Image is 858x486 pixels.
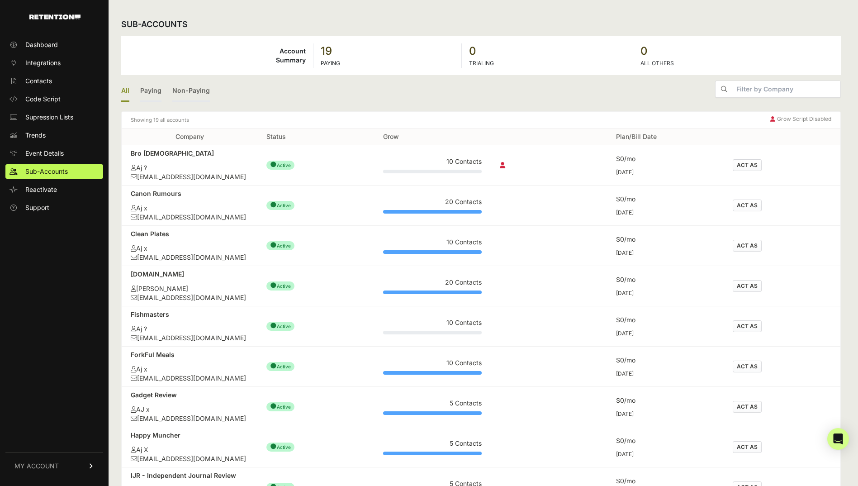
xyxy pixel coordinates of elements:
[25,149,64,158] span: Event Details
[25,185,57,194] span: Reactivate
[131,431,248,440] div: Happy Muncher
[383,170,482,173] div: Plan Usage: 0%
[383,250,482,254] div: Plan Usage: 6540%
[266,281,294,291] span: Active
[5,146,103,161] a: Event Details
[270,321,277,330] span: ●
[383,278,482,287] div: 20 Contacts
[640,44,834,58] strong: 0
[5,452,103,480] a: MY ACCOUNT
[383,238,482,247] div: 10 Contacts
[131,293,248,302] div: [EMAIL_ADDRESS][DOMAIN_NAME]
[270,160,277,169] span: ●
[25,167,68,176] span: Sub-Accounts
[616,476,715,486] div: $0/mo
[383,399,482,408] div: 5 Contacts
[383,331,482,334] div: Plan Usage: 0%
[616,154,715,163] div: $0/mo
[131,213,248,222] div: [EMAIL_ADDRESS][DOMAIN_NAME]
[733,240,762,252] button: ACT AS
[374,129,491,145] th: Grow
[607,129,724,145] th: Plan/Bill Date
[616,195,715,204] div: $0/mo
[616,209,715,216] div: [DATE]
[25,131,46,140] span: Trends
[5,182,103,197] a: Reactivate
[25,76,52,86] span: Contacts
[172,81,210,102] a: Non-Paying
[25,58,61,67] span: Integrations
[25,95,61,104] span: Code Script
[616,396,715,405] div: $0/mo
[270,200,277,209] span: ●
[616,451,715,458] div: [DATE]
[270,361,277,370] span: ●
[121,18,188,31] h2: Sub-accounts
[131,365,248,374] div: Aj x
[733,320,762,332] button: ACT AS
[266,443,294,452] span: Active
[733,81,840,97] input: Filter by Company
[5,128,103,143] a: Trends
[131,350,248,359] div: ForkFul Meals
[616,436,715,445] div: $0/mo
[469,44,626,58] strong: 0
[122,129,257,145] th: Company
[14,462,59,471] span: MY ACCOUNT
[5,74,103,88] a: Contacts
[131,229,248,238] div: Clean Plates
[131,324,248,334] div: Aj ?
[383,371,482,375] div: Plan Usage: 74400%
[266,161,294,170] span: Active
[131,284,248,293] div: [PERSON_NAME]
[383,197,482,206] div: 20 Contacts
[266,201,294,210] span: Active
[383,210,482,214] div: Plan Usage: 965%
[616,275,715,284] div: $0/mo
[131,414,248,423] div: [EMAIL_ADDRESS][DOMAIN_NAME]
[383,157,482,166] div: 10 Contacts
[616,315,715,324] div: $0/mo
[270,442,277,451] span: ●
[733,401,762,413] button: ACT AS
[770,115,831,124] div: Grow Script Disabled
[131,253,248,262] div: [EMAIL_ADDRESS][DOMAIN_NAME]
[266,362,294,371] span: Active
[383,452,482,455] div: Plan Usage: 79400%
[131,445,248,454] div: Aj X
[270,240,277,249] span: ●
[733,361,762,372] button: ACT AS
[131,270,248,279] div: [DOMAIN_NAME]
[266,241,294,250] span: Active
[616,330,715,337] div: [DATE]
[733,280,762,292] button: ACT AS
[131,163,248,172] div: Aj ?
[131,471,248,480] div: IJR - Independent Journal Review
[616,290,715,297] div: [DATE]
[121,43,313,68] td: Account Summary
[733,159,762,171] button: ACT AS
[131,204,248,213] div: Aj x
[266,402,294,411] span: Active
[131,310,248,319] div: Fishmasters
[131,172,248,181] div: [EMAIL_ADDRESS][DOMAIN_NAME]
[25,113,73,122] span: Supression Lists
[640,60,674,67] label: ALL OTHERS
[733,441,762,453] button: ACT AS
[500,162,505,168] i: Collection script disabled
[616,356,715,365] div: $0/mo
[131,405,248,414] div: AJ x
[140,81,161,102] a: Paying
[616,235,715,244] div: $0/mo
[131,391,248,400] div: Gadget Review
[131,244,248,253] div: Aj x
[131,149,248,158] div: Bro [DEMOGRAPHIC_DATA]
[616,249,715,257] div: [DATE]
[383,291,482,294] div: Plan Usage: 109940%
[5,200,103,215] a: Support
[616,410,715,418] div: [DATE]
[25,203,49,212] span: Support
[25,40,58,49] span: Dashboard
[5,38,103,52] a: Dashboard
[321,44,454,58] strong: 19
